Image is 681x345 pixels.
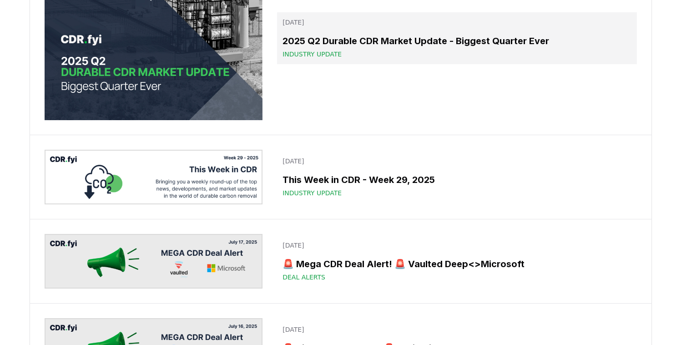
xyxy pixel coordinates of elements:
img: This Week in CDR - Week 29, 2025 blog post image [45,150,263,204]
p: [DATE] [282,241,631,250]
span: Industry Update [282,188,342,198]
span: Deal Alerts [282,273,325,282]
a: [DATE]This Week in CDR - Week 29, 2025Industry Update [277,151,636,203]
a: [DATE]2025 Q2 Durable CDR Market Update - Biggest Quarter EverIndustry Update [277,12,636,64]
p: [DATE] [282,325,631,334]
p: [DATE] [282,157,631,166]
a: [DATE]🚨 Mega CDR Deal Alert! 🚨 Vaulted Deep<>MicrosoftDeal Alerts [277,235,636,287]
span: Industry Update [282,50,342,59]
img: 🚨 Mega CDR Deal Alert! 🚨 Vaulted Deep<>Microsoft blog post image [45,234,263,289]
h3: This Week in CDR - Week 29, 2025 [282,173,631,187]
h3: 🚨 Mega CDR Deal Alert! 🚨 Vaulted Deep<>Microsoft [282,257,631,271]
p: [DATE] [282,18,631,27]
h3: 2025 Q2 Durable CDR Market Update - Biggest Quarter Ever [282,34,631,48]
